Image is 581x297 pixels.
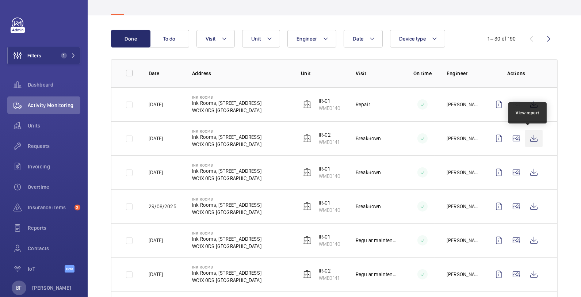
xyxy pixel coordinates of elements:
[206,36,215,42] span: Visit
[61,53,67,58] span: 1
[303,100,311,109] img: elevator.svg
[319,131,339,138] p: IR-02
[16,284,22,292] p: BF
[192,269,261,277] p: Ink Rooms, [STREET_ADDRESS]
[353,36,363,42] span: Date
[356,101,370,108] p: Repair
[516,110,539,116] div: View report
[319,97,340,104] p: IR-01
[28,245,80,252] span: Contacts
[447,70,478,77] p: Engineer
[447,271,478,278] p: [PERSON_NAME]
[447,135,478,142] p: [PERSON_NAME]
[356,169,381,176] p: Breakdown
[28,224,80,232] span: Reports
[490,70,543,77] p: Actions
[356,237,398,244] p: Regular maintenance
[192,95,261,99] p: Ink Rooms
[251,36,261,42] span: Unit
[192,141,261,148] p: WC1X 0DS [GEOGRAPHIC_DATA]
[196,30,235,47] button: Visit
[390,30,445,47] button: Device type
[303,168,311,177] img: elevator.svg
[149,169,163,176] p: [DATE]
[149,203,176,210] p: 29/08/2025
[303,202,311,211] img: elevator.svg
[192,265,261,269] p: Ink Rooms
[356,70,398,77] p: Visit
[488,35,516,42] div: 1 – 30 of 190
[319,104,340,112] p: WME0140
[319,165,340,172] p: IR-01
[28,81,80,88] span: Dashboard
[192,235,261,243] p: Ink Rooms, [STREET_ADDRESS]
[192,167,261,175] p: Ink Rooms, [STREET_ADDRESS]
[192,99,261,107] p: Ink Rooms, [STREET_ADDRESS]
[319,206,340,214] p: WME0140
[447,101,478,108] p: [PERSON_NAME]
[192,197,261,201] p: Ink Rooms
[447,203,478,210] p: [PERSON_NAME]
[28,142,80,150] span: Requests
[344,30,383,47] button: Date
[287,30,336,47] button: Engineer
[242,30,280,47] button: Unit
[192,209,261,216] p: WC1X 0DS [GEOGRAPHIC_DATA]
[192,243,261,250] p: WC1X 0DS [GEOGRAPHIC_DATA]
[319,138,339,146] p: WME0141
[7,47,80,64] button: Filters1
[319,267,339,274] p: IR-02
[32,284,72,292] p: [PERSON_NAME]
[447,169,478,176] p: [PERSON_NAME]
[303,236,311,245] img: elevator.svg
[356,203,381,210] p: Breakdown
[27,52,41,59] span: Filters
[149,135,163,142] p: [DATE]
[28,204,72,211] span: Insurance items
[303,134,311,143] img: elevator.svg
[301,70,344,77] p: Unit
[65,265,74,273] span: Beta
[28,265,65,273] span: IoT
[319,240,340,248] p: WME0140
[74,205,80,210] span: 2
[150,30,189,47] button: To do
[192,277,261,284] p: WC1X 0DS [GEOGRAPHIC_DATA]
[410,70,435,77] p: On time
[28,183,80,191] span: Overtime
[192,129,261,133] p: Ink Rooms
[192,175,261,182] p: WC1X 0DS [GEOGRAPHIC_DATA]
[399,36,426,42] span: Device type
[319,199,340,206] p: IR-01
[111,30,150,47] button: Done
[28,163,80,170] span: Invoicing
[149,70,180,77] p: Date
[192,133,261,141] p: Ink Rooms, [STREET_ADDRESS]
[28,122,80,129] span: Units
[303,270,311,279] img: elevator.svg
[297,36,317,42] span: Engineer
[192,70,289,77] p: Address
[319,274,339,282] p: WME0141
[356,271,398,278] p: Regular maintenance
[356,135,381,142] p: Breakdown
[192,163,261,167] p: Ink Rooms
[319,233,340,240] p: IR-01
[447,237,478,244] p: [PERSON_NAME]
[149,237,163,244] p: [DATE]
[192,201,261,209] p: Ink Rooms, [STREET_ADDRESS]
[149,101,163,108] p: [DATE]
[192,107,261,114] p: WC1X 0DS [GEOGRAPHIC_DATA]
[149,271,163,278] p: [DATE]
[319,172,340,180] p: WME0140
[192,231,261,235] p: Ink Rooms
[28,102,80,109] span: Activity Monitoring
